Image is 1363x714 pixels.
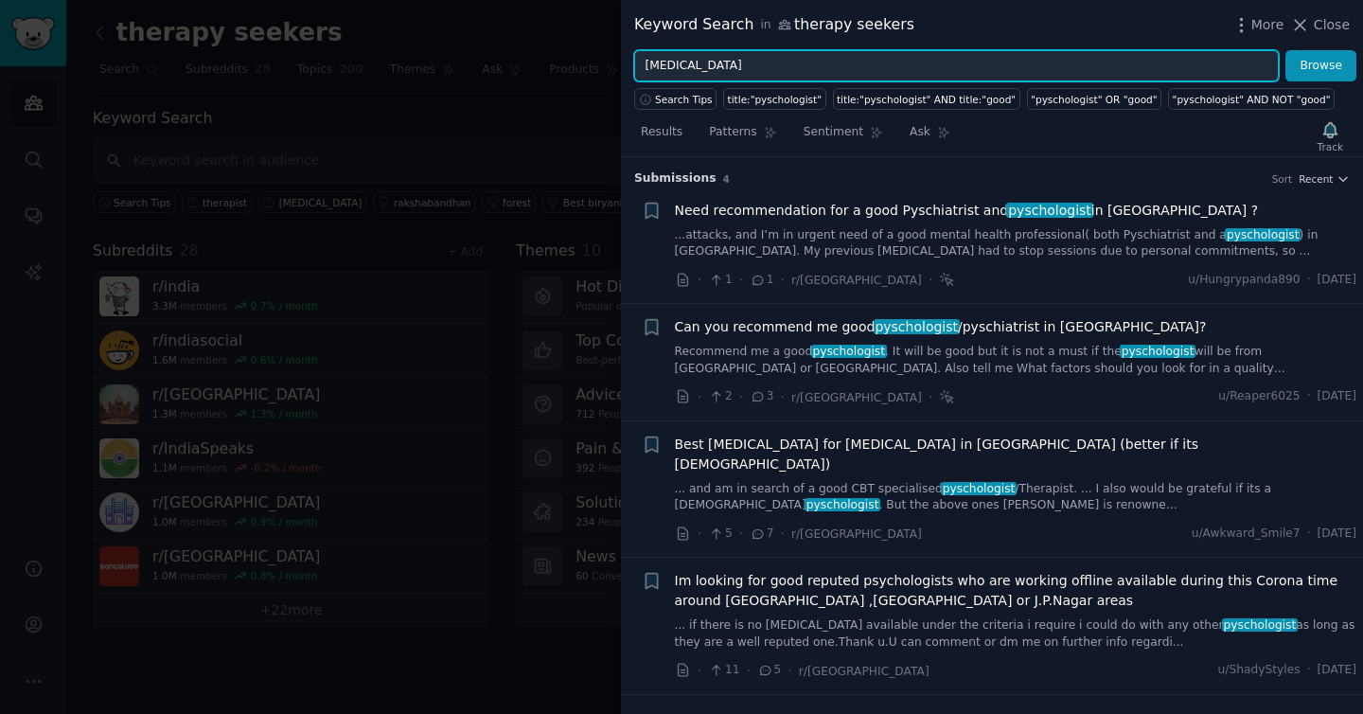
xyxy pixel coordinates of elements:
span: [DATE] [1318,272,1356,289]
a: title:"pyschologist" AND title:"good" [833,88,1020,110]
span: · [747,661,751,681]
span: 1 [750,272,773,289]
div: title:"pyschologist" AND title:"good" [837,93,1016,106]
span: u/Reaper6025 [1218,388,1300,405]
button: Close [1290,15,1350,35]
a: Can you recommend me goodpyschologist/pyschiatrist in [GEOGRAPHIC_DATA]? [675,317,1207,337]
span: Submission s [634,170,717,187]
span: · [1307,662,1311,679]
span: pyschologist [811,345,887,358]
span: Results [641,124,682,141]
span: pyschologist [941,482,1017,495]
span: [DATE] [1318,388,1356,405]
span: 5 [708,526,732,543]
span: · [1307,526,1311,543]
span: [DATE] [1318,662,1356,679]
a: "pyschologist" OR "good" [1027,88,1161,110]
div: "pyschologist" OR "good" [1031,93,1157,106]
a: Recommend me a goodpyschologist. It will be good but it is not a must if thepyschologistwill be f... [675,344,1357,377]
a: "pyschologist" AND NOT "good" [1168,88,1335,110]
span: u/Hungrypanda890 [1188,272,1300,289]
span: 3 [750,388,773,405]
a: title:"pyschologist" [723,88,825,110]
span: Recent [1299,172,1333,186]
button: Recent [1299,172,1350,186]
span: in [760,17,770,34]
span: pyschologist [1120,345,1195,358]
span: · [929,270,932,290]
button: More [1231,15,1284,35]
span: Ask [910,124,930,141]
span: · [739,524,743,544]
span: Patterns [709,124,756,141]
span: u/Awkward_Smile7 [1192,526,1301,543]
a: ... if there is no [MEDICAL_DATA] available under the criteria i require i could do with any othe... [675,617,1357,651]
button: Search Tips [634,88,717,110]
span: pyschologist [1006,203,1092,218]
button: Browse [1285,50,1356,82]
span: r/[GEOGRAPHIC_DATA] [791,527,922,541]
a: Need recommendation for a good Pyschiatrist andpyschologistin [GEOGRAPHIC_DATA] ? [675,201,1259,221]
a: Patterns [702,117,783,156]
a: Results [634,117,689,156]
span: r/[GEOGRAPHIC_DATA] [791,391,922,404]
a: Sentiment [797,117,890,156]
span: · [788,661,791,681]
span: Need recommendation for a good Pyschiatrist and in [GEOGRAPHIC_DATA] ? [675,201,1259,221]
a: ...attacks, and I’m in urgent need of a good mental health professional( both Pyschiatrist and ap... [675,227,1357,260]
span: 5 [757,662,781,679]
div: Keyword Search therapy seekers [634,13,914,37]
span: · [1307,272,1311,289]
span: Can you recommend me good /pyschiatrist in [GEOGRAPHIC_DATA]? [675,317,1207,337]
span: r/[GEOGRAPHIC_DATA] [799,665,929,678]
span: · [781,270,785,290]
a: ... and am in search of a good CBT specialisedpyschologist/Therapist. ... I also would be gratefu... [675,481,1357,514]
span: Sentiment [804,124,863,141]
a: Im looking for good reputed psychologists who are working offline available during this Corona ti... [675,571,1357,611]
span: pyschologist [874,319,960,334]
span: · [929,387,932,407]
span: · [698,270,701,290]
span: · [698,524,701,544]
div: Sort [1272,172,1293,186]
span: More [1251,15,1284,35]
div: "pyschologist" AND NOT "good" [1173,93,1331,106]
span: [DATE] [1318,526,1356,543]
span: pyschologist [1225,228,1301,241]
span: · [781,524,785,544]
span: · [739,387,743,407]
span: · [781,387,785,407]
span: 11 [708,662,739,679]
span: · [698,661,701,681]
a: Best [MEDICAL_DATA] for [MEDICAL_DATA] in [GEOGRAPHIC_DATA] (better if its [DEMOGRAPHIC_DATA]) [675,435,1357,474]
span: 1 [708,272,732,289]
span: u/ShadyStyles [1218,662,1301,679]
span: Search Tips [655,93,713,106]
span: pyschologist [805,498,880,511]
span: · [1307,388,1311,405]
span: Close [1314,15,1350,35]
span: · [698,387,701,407]
span: · [739,270,743,290]
span: 2 [708,388,732,405]
div: title:"pyschologist" [728,93,822,106]
span: pyschologist [1222,618,1298,632]
span: r/[GEOGRAPHIC_DATA] [791,274,922,287]
span: 4 [723,173,730,185]
a: Ask [903,117,957,156]
input: Try a keyword related to your business [634,50,1279,82]
span: 7 [750,526,773,543]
